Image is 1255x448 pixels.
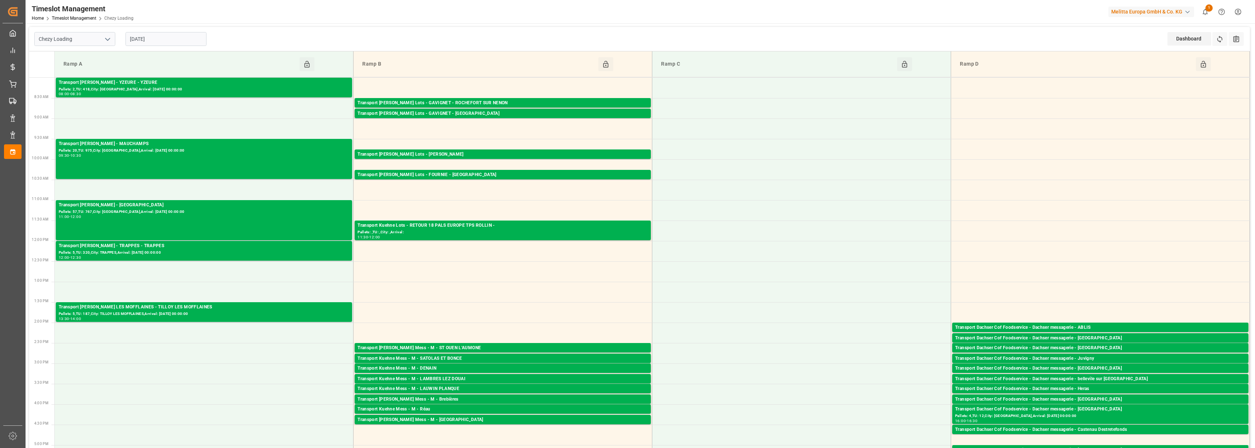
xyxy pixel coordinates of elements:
[32,3,134,14] div: Timeslot Management
[34,319,49,323] span: 2:00 PM
[369,235,380,239] div: 12:00
[368,235,369,239] div: -
[32,176,49,180] span: 10:30 AM
[955,372,1246,378] div: Pallets: 1,TU: ,City: [GEOGRAPHIC_DATA],Arrival: [DATE] 00:00:00
[32,217,49,221] span: 11:30 AM
[70,256,81,259] div: 12:30
[34,95,49,99] span: 8:30 AM
[358,424,648,430] div: Pallets: ,TU: 4,City: [GEOGRAPHIC_DATA],Arrival: [DATE] 00:00:00
[59,202,349,209] div: Transport [PERSON_NAME] - [GEOGRAPHIC_DATA]
[69,256,70,259] div: -
[70,215,81,218] div: 12:00
[34,401,49,405] span: 4:00 PM
[955,342,1246,348] div: Pallets: ,TU: 95,City: [GEOGRAPHIC_DATA],Arrival: [DATE] 00:00:00
[59,304,349,311] div: Transport [PERSON_NAME] LES MOFFLAINES - TILLOY LES MOFFLAINES
[955,396,1246,403] div: Transport Dachser Cof Foodservice - Dachser messagerie - [GEOGRAPHIC_DATA]
[125,32,206,46] input: DD-MM-YYYY
[32,238,49,242] span: 12:00 PM
[59,209,349,215] div: Pallets: 57,TU: 767,City: [GEOGRAPHIC_DATA],Arrival: [DATE] 00:00:00
[59,256,69,259] div: 12:00
[34,299,49,303] span: 1:30 PM
[59,250,349,256] div: Pallets: 5,TU: 320,City: TRAPPES,Arrival: [DATE] 00:00:00
[34,442,49,446] span: 5:00 PM
[358,372,648,378] div: Pallets: ,TU: 184,City: [GEOGRAPHIC_DATA],Arrival: [DATE] 00:00:00
[955,426,1246,433] div: Transport Dachser Cof Foodservice - Dachser messagerie - Castenau Destretefonds
[32,16,44,21] a: Home
[70,92,81,96] div: 08:30
[358,355,648,362] div: Transport Kuehne Mess - M - SATOLAS ET BONCE
[359,57,598,71] div: Ramp B
[955,375,1246,383] div: Transport Dachser Cof Foodservice - Dachser messagerie - bellevile sur [GEOGRAPHIC_DATA]
[358,117,648,124] div: Pallets: 16,TU: 626,City: [GEOGRAPHIC_DATA],Arrival: [DATE] 00:00:00
[59,242,349,250] div: Transport [PERSON_NAME] - TRAPPES - TRAPPES
[358,362,648,369] div: Pallets: ,TU: 4,City: [PERSON_NAME] ET BONCE,Arrival: [DATE] 00:00:00
[69,154,70,157] div: -
[34,136,49,140] span: 9:30 AM
[59,215,69,218] div: 11:00
[358,406,648,413] div: Transport Kuehne Mess - M - Réau
[59,148,349,154] div: Pallets: 20,TU: 975,City: [GEOGRAPHIC_DATA],Arrival: [DATE] 00:00:00
[358,100,648,107] div: Transport [PERSON_NAME] Lots - GAVIGNET - ROCHEFORT SUR NENON
[1213,4,1230,20] button: Help Center
[32,156,49,160] span: 10:00 AM
[358,179,648,185] div: Pallets: ,TU: 176,City: [GEOGRAPHIC_DATA],Arrival: [DATE] 00:00:00
[955,393,1246,399] div: Pallets: ,TU: 32,City: [GEOGRAPHIC_DATA],Arrival: [DATE] 00:00:00
[34,278,49,283] span: 1:00 PM
[61,57,300,71] div: Ramp A
[34,115,49,119] span: 9:00 AM
[32,258,49,262] span: 12:30 PM
[955,403,1246,409] div: Pallets: ,TU: 11,City: [GEOGRAPHIC_DATA],Arrival: [DATE] 00:00:00
[59,86,349,93] div: Pallets: 2,TU: 418,City: [GEOGRAPHIC_DATA],Arrival: [DATE] 00:00:00
[358,110,648,117] div: Transport [PERSON_NAME] Lots - GAVIGNET - [GEOGRAPHIC_DATA]
[358,396,648,403] div: Transport [PERSON_NAME] Mess - M - Brebières
[69,215,70,218] div: -
[955,352,1246,358] div: Pallets: 1,TU: 16,City: [GEOGRAPHIC_DATA],Arrival: [DATE] 00:00:00
[358,385,648,393] div: Transport Kuehne Mess - M - LAUWIN PLANQUE
[34,381,49,385] span: 3:30 PM
[59,79,349,86] div: Transport [PERSON_NAME] - YZEURE - YZEURE
[59,317,69,320] div: 13:30
[59,92,69,96] div: 08:00
[955,344,1246,352] div: Transport Dachser Cof Foodservice - Dachser messagerie - [GEOGRAPHIC_DATA]
[59,154,69,157] div: 09:30
[358,171,648,179] div: Transport [PERSON_NAME] Lots - FOURNIE - [GEOGRAPHIC_DATA]
[69,317,70,320] div: -
[32,197,49,201] span: 11:00 AM
[34,360,49,364] span: 3:00 PM
[70,154,81,157] div: 10:30
[358,383,648,389] div: Pallets: ,TU: 67,City: [GEOGRAPHIC_DATA],Arrival: [DATE] 00:00:00
[955,419,966,422] div: 16:00
[955,433,1246,440] div: Pallets: 2,TU: 19,City: Castenau Destretefonds,Arrival: [DATE] 00:00:00
[955,413,1246,419] div: Pallets: 4,TU: 12,City: [GEOGRAPHIC_DATA],Arrival: [DATE] 00:00:00
[358,222,648,229] div: Transport Kuehne Lots - RETOUR 18 PALS EUROPE TPS ROLLIN -
[59,311,349,317] div: Pallets: 5,TU: 187,City: TILLOY LES MOFFLAINES,Arrival: [DATE] 00:00:00
[358,413,648,419] div: Pallets: ,TU: 4,City: [GEOGRAPHIC_DATA],Arrival: [DATE] 00:00:00
[1205,4,1213,12] span: 1
[358,416,648,424] div: Transport [PERSON_NAME] Mess - M - [GEOGRAPHIC_DATA]
[358,352,648,358] div: Pallets: ,TU: 12,City: ST OUEN L'AUMONE,Arrival: [DATE] 00:00:00
[955,362,1246,369] div: Pallets: 1,TU: 41,City: [GEOGRAPHIC_DATA],Arrival: [DATE] 00:00:00
[955,331,1246,338] div: Pallets: 1,TU: 9,City: ABLIS,Arrival: [DATE] 00:00:00
[358,365,648,372] div: Transport Kuehne Mess - M - DENAIN
[358,151,648,158] div: Transport [PERSON_NAME] Lots - [PERSON_NAME]
[69,92,70,96] div: -
[955,335,1246,342] div: Transport Dachser Cof Foodservice - Dachser messagerie - [GEOGRAPHIC_DATA]
[358,107,648,113] div: Pallets: 3,TU: 130,City: ROCHEFORT SUR NENON,Arrival: [DATE] 00:00:00
[52,16,96,21] a: Timeslot Management
[1108,5,1197,19] button: Melitta Europa GmbH & Co. KG
[59,140,349,148] div: Transport [PERSON_NAME] - MAUCHAMPS
[358,375,648,383] div: Transport Kuehne Mess - M - LAMBRES LEZ DOUAI
[1167,32,1211,46] div: Dashboard
[358,393,648,399] div: Pallets: ,TU: 114,City: LAUWIN PLANQUE,Arrival: [DATE] 00:00:00
[358,235,368,239] div: 11:30
[955,324,1246,331] div: Transport Dachser Cof Foodservice - Dachser messagerie - ABLIS
[1197,4,1213,20] button: show 1 new notifications
[955,355,1246,362] div: Transport Dachser Cof Foodservice - Dachser messagerie - Juvigny
[1108,7,1194,17] div: Melitta Europa GmbH & Co. KG
[70,317,81,320] div: 14:00
[34,340,49,344] span: 2:30 PM
[955,383,1246,389] div: Pallets: 1,TU: 12,City: bellevile sur meuse,Arrival: [DATE] 00:00:00
[358,403,648,409] div: Pallets: ,TU: 7,City: [GEOGRAPHIC_DATA],Arrival: [DATE] 00:00:00
[955,385,1246,393] div: Transport Dachser Cof Foodservice - Dachser messagerie - Heras
[658,57,897,71] div: Ramp C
